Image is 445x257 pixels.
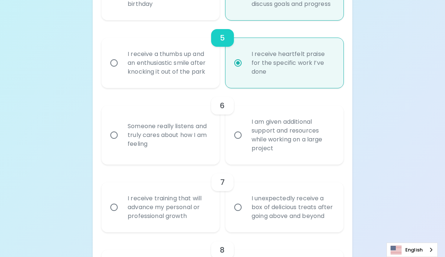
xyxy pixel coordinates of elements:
div: Language [387,243,438,257]
div: I unexpectedly receive a box of delicious treats after going above and beyond [246,185,339,229]
div: I am given additional support and resources while working on a large project [246,109,339,162]
div: choice-group-check [102,20,343,88]
h6: 6 [220,100,225,112]
a: English [387,243,437,257]
div: Someone really listens and truly cares about how I am feeling [122,113,216,157]
h6: 8 [220,244,225,256]
h6: 5 [220,32,225,44]
div: I receive heartfelt praise for the specific work I’ve done [246,41,339,85]
div: choice-group-check [102,165,343,232]
h6: 7 [220,176,225,188]
div: I receive a thumbs up and an enthusiastic smile after knocking it out of the park [122,41,216,85]
div: choice-group-check [102,88,343,165]
div: I receive training that will advance my personal or professional growth [122,185,216,229]
aside: Language selected: English [387,243,438,257]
